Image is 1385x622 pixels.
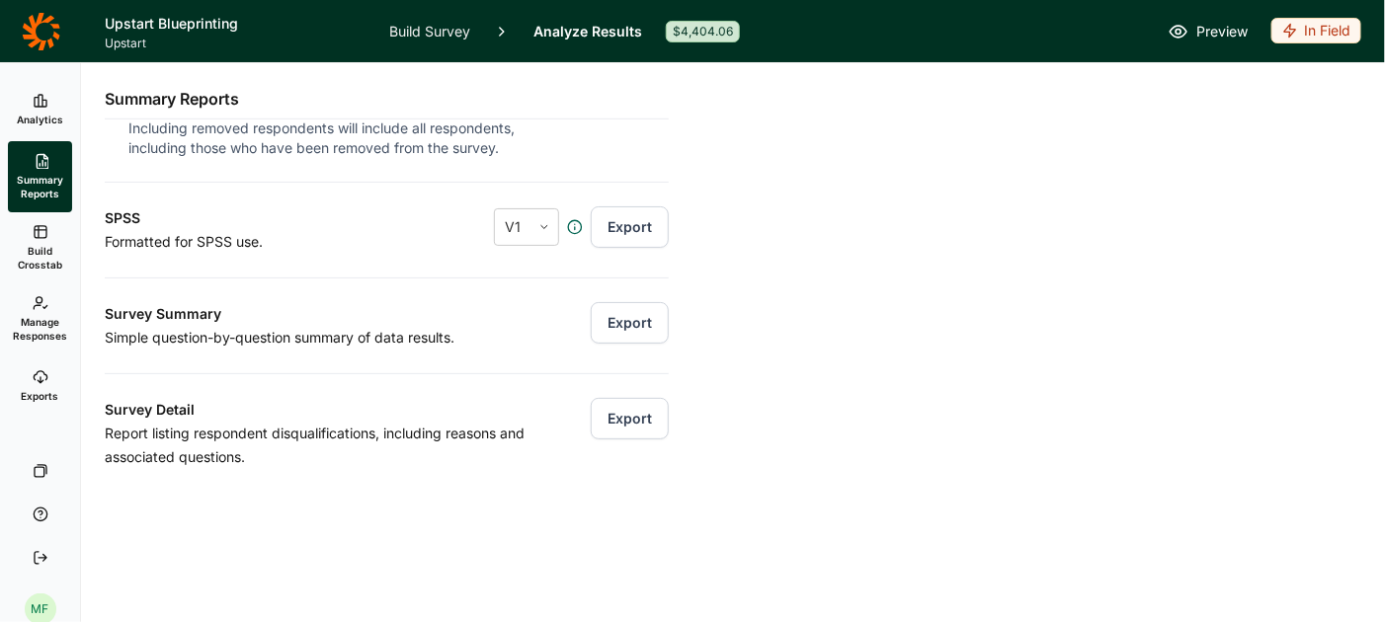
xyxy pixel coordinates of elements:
[16,173,64,200] span: Summary Reports
[8,78,72,141] a: Analytics
[105,326,546,350] p: Simple question-by-question summary of data results.
[1169,20,1248,43] a: Preview
[105,12,366,36] h1: Upstart Blueprinting
[1271,18,1361,43] div: In Field
[105,302,546,326] h3: Survey Summary
[16,244,64,272] span: Build Crosstab
[105,398,546,422] h3: Survey Detail
[8,212,72,283] a: Build Crosstab
[105,87,239,111] h2: Summary Reports
[105,206,388,230] h3: SPSS
[128,118,523,158] div: Including removed respondents will include all respondents, including those who have been removed...
[13,315,67,343] span: Manage Responses
[1271,18,1361,45] button: In Field
[666,21,740,42] div: $4,404.06
[22,389,59,403] span: Exports
[105,422,546,469] p: Report listing respondent disqualifications, including reasons and associated questions.
[591,302,669,344] button: Export
[591,398,669,439] button: Export
[8,283,72,354] a: Manage Responses
[105,230,388,254] p: Formatted for SPSS use.
[17,113,63,126] span: Analytics
[8,141,72,212] a: Summary Reports
[8,354,72,418] a: Exports
[1196,20,1248,43] span: Preview
[591,206,669,248] button: Export
[105,36,366,51] span: Upstart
